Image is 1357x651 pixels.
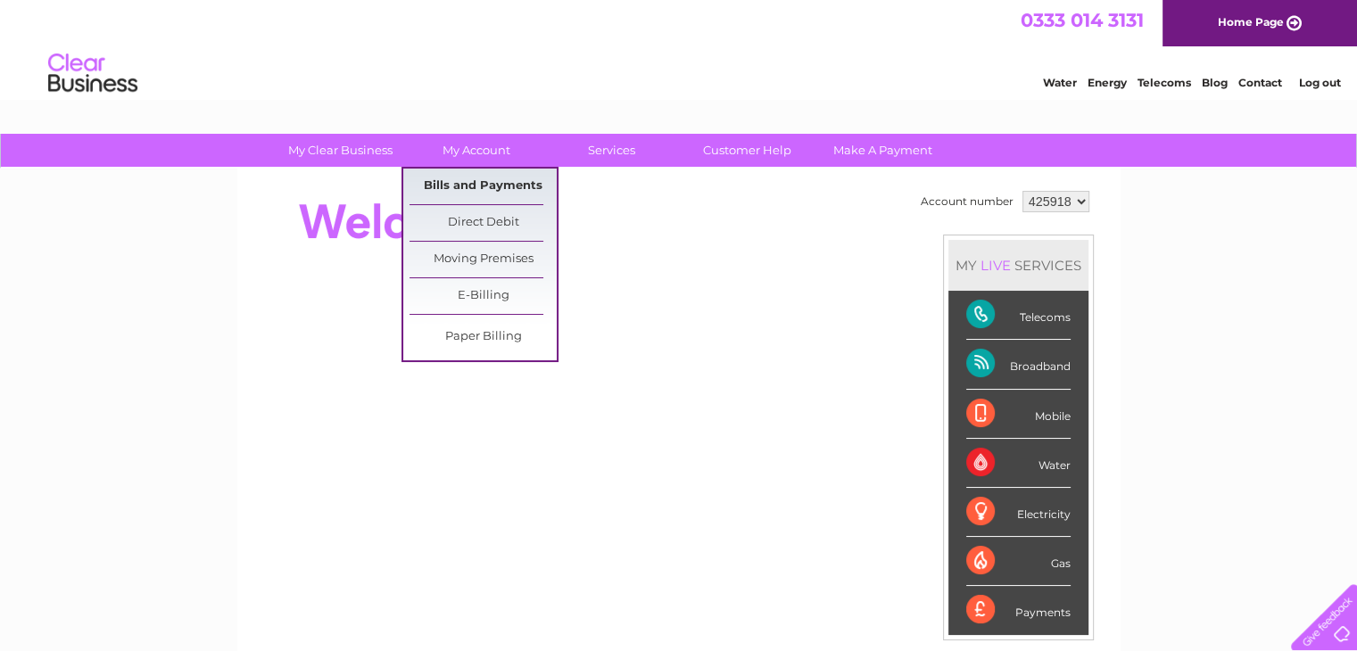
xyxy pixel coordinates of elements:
div: Clear Business is a trading name of Verastar Limited (registered in [GEOGRAPHIC_DATA] No. 3667643... [258,10,1101,87]
a: E-Billing [410,278,557,314]
a: 0333 014 3131 [1021,9,1144,31]
a: Contact [1238,76,1282,89]
a: My Clear Business [267,134,414,167]
a: Services [538,134,685,167]
div: Mobile [966,390,1071,439]
a: Customer Help [674,134,821,167]
div: LIVE [977,257,1014,274]
a: Water [1043,76,1077,89]
a: Bills and Payments [410,169,557,204]
a: Paper Billing [410,319,557,355]
div: Payments [966,586,1071,634]
div: Telecoms [966,291,1071,340]
a: My Account [402,134,550,167]
div: MY SERVICES [948,240,1088,291]
div: Gas [966,537,1071,586]
a: Blog [1202,76,1228,89]
a: Energy [1088,76,1127,89]
div: Electricity [966,488,1071,537]
div: Water [966,439,1071,488]
td: Account number [916,186,1018,217]
a: Telecoms [1138,76,1191,89]
div: Broadband [966,340,1071,389]
a: Log out [1298,76,1340,89]
a: Direct Debit [410,205,557,241]
a: Make A Payment [809,134,956,167]
img: logo.png [47,46,138,101]
a: Moving Premises [410,242,557,277]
